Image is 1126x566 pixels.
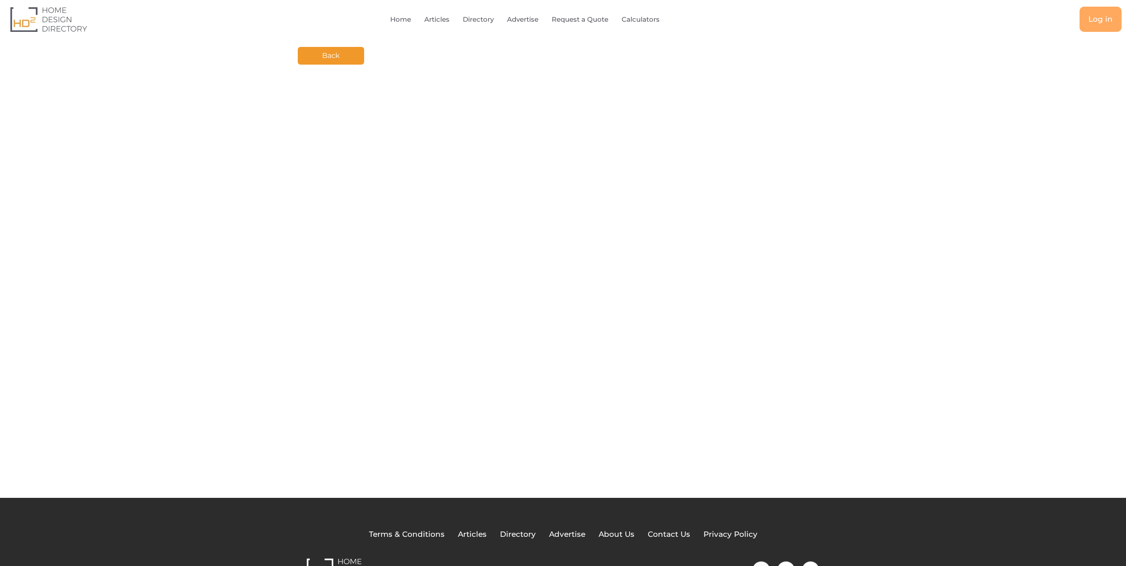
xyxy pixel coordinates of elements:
[552,9,608,30] a: Request a Quote
[507,9,538,30] a: Advertise
[1080,7,1122,32] a: Log in
[424,9,450,30] a: Articles
[549,529,585,540] a: Advertise
[648,529,690,540] a: Contact Us
[1088,15,1113,23] span: Log in
[622,9,660,30] a: Calculators
[390,9,411,30] a: Home
[703,529,757,540] a: Privacy Policy
[458,529,487,540] a: Articles
[599,529,634,540] a: About Us
[500,529,536,540] a: Directory
[298,47,364,65] a: Back
[228,9,842,30] nav: Menu
[369,529,445,540] a: Terms & Conditions
[463,9,494,30] a: Directory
